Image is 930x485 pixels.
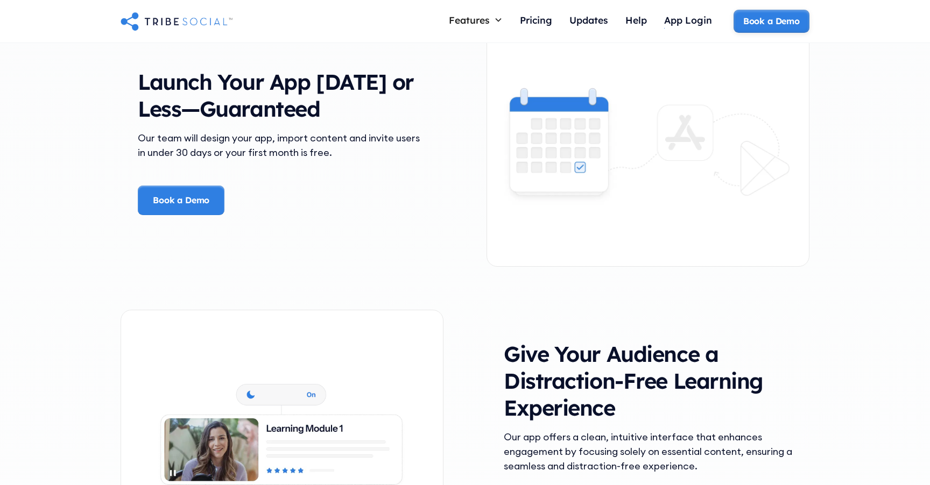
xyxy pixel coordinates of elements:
[138,68,426,122] h3: Launch Your App [DATE] or Less—Guaranteed
[504,430,792,473] div: Our app offers a clean, intuitive interface that enhances engagement by focusing solely on essent...
[569,14,608,26] div: Updates
[617,10,656,33] a: Help
[734,10,809,32] a: Book a Demo
[138,131,426,160] div: Our team will design your app, import content and invite users in under 30 days or your first mon...
[561,10,617,33] a: Updates
[664,14,712,26] div: App Login
[449,14,490,26] div: Features
[487,71,809,212] img: An illustration of Calendar
[625,14,647,26] div: Help
[440,10,511,30] div: Features
[511,10,561,33] a: Pricing
[656,10,721,33] a: App Login
[504,340,792,421] h3: Give Your Audience a Distraction-Free Learning Experience
[520,14,552,26] div: Pricing
[138,186,224,215] a: Book a Demo
[121,10,232,32] a: home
